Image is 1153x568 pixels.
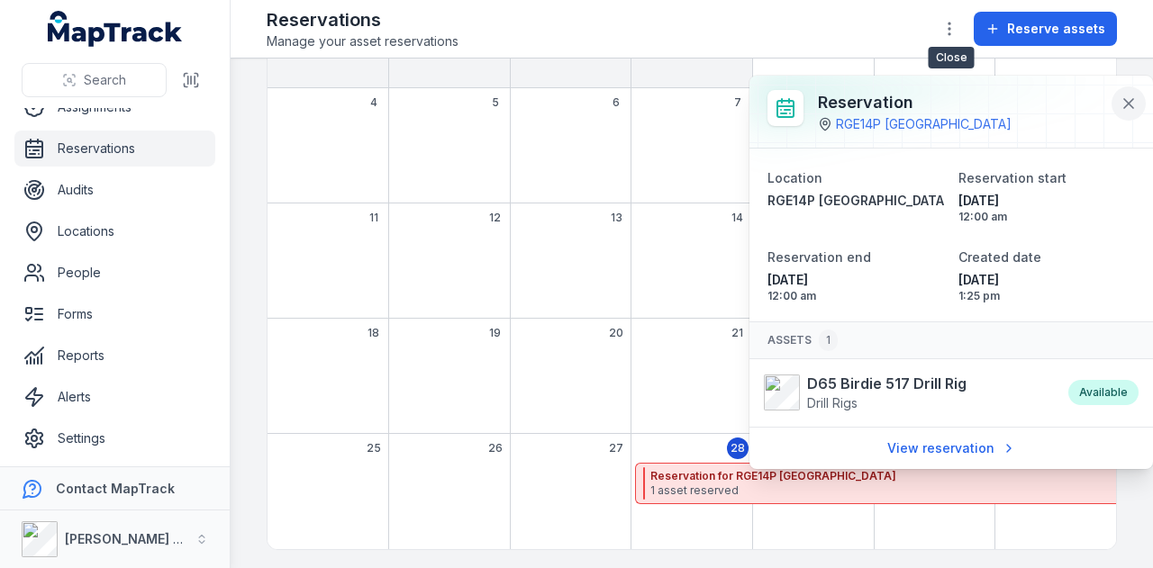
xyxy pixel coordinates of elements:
a: RGE14P [GEOGRAPHIC_DATA] [767,192,944,210]
span: 26 [488,441,503,455]
a: Audits [14,172,215,208]
span: [DATE] [958,271,1135,289]
span: 25 [367,441,381,455]
a: D65 Birdie 517 Drill RigDrill Rigs [764,373,1050,412]
a: Alerts [14,379,215,415]
time: 28/08/2025, 12:00:00 am [958,192,1135,224]
span: 19 [489,326,501,340]
h3: Reservation [818,90,1012,115]
a: Reservations [14,131,215,167]
a: Forms [14,296,215,332]
span: Reserve assets [1007,20,1105,38]
span: 12 [489,211,501,225]
div: 1 [819,329,838,351]
span: [DATE] [767,271,944,289]
span: 1:25 pm [958,289,1135,303]
span: 20 [609,326,623,340]
span: Location [767,170,822,185]
a: Settings [14,420,215,456]
time: 27/08/2025, 1:25:57 pm [958,271,1135,303]
a: Reports [14,338,215,374]
span: Manage your asset reservations [267,32,458,50]
strong: Contact MapTrack [56,481,175,496]
a: People [14,255,215,291]
button: Search [22,63,167,97]
span: Drill Rigs [807,395,858,410]
span: Reservation end [767,249,871,265]
span: 12:00 am [958,210,1135,224]
span: 21 [731,326,743,340]
span: 5 [492,95,499,110]
span: Search [84,71,126,89]
a: Locations [14,213,215,249]
span: 12:00 am [767,289,944,303]
button: Reserve assets [974,12,1117,46]
strong: D65 Birdie 517 Drill Rig [807,373,967,394]
span: 7 [734,95,741,110]
strong: [PERSON_NAME] Group [65,531,213,546]
span: 27 [609,441,623,455]
span: 13 [611,211,622,225]
a: View reservation [876,431,1028,465]
span: Created date [958,249,1041,265]
time: 12/09/2025, 12:00:00 am [767,271,944,303]
span: Close [929,47,975,68]
span: 11 [369,211,378,225]
span: 14 [731,211,743,225]
span: [DATE] [958,192,1135,210]
span: Assets [767,329,838,351]
a: MapTrack [48,11,183,47]
span: 4 [370,95,377,110]
div: Available [1068,380,1139,405]
span: 28 [731,441,745,455]
span: 6 [613,95,620,110]
h2: Reservations [267,7,458,32]
span: Reservation start [958,170,1067,185]
span: 18 [368,326,379,340]
span: RGE14P [GEOGRAPHIC_DATA] [767,193,949,208]
a: RGE14P [GEOGRAPHIC_DATA] [836,115,1012,133]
